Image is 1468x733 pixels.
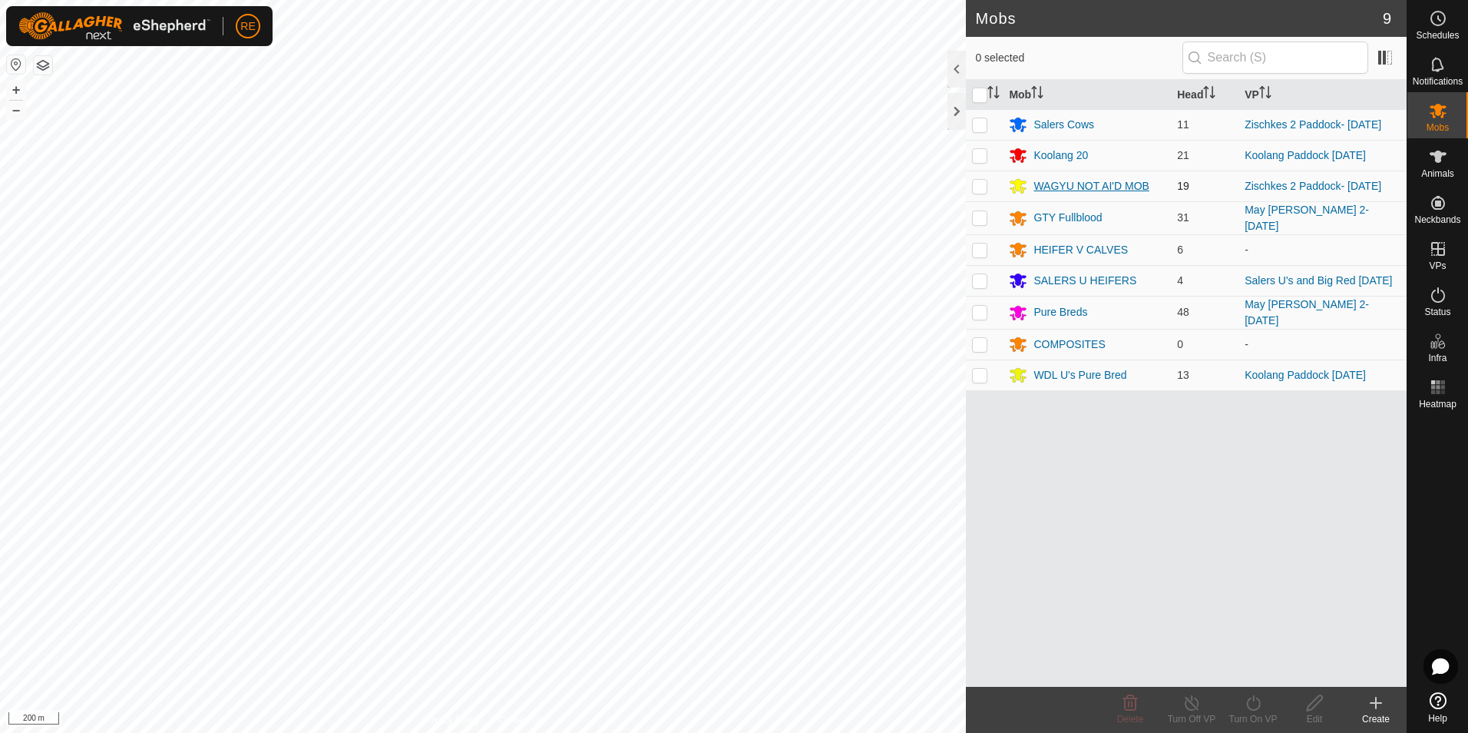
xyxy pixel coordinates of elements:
[7,55,25,74] button: Reset Map
[34,56,52,75] button: Map Layers
[1177,369,1189,381] span: 13
[1033,210,1102,226] div: GTY Fullblood
[1177,306,1189,318] span: 48
[987,88,1000,101] p-sorticon: Activate to sort
[7,101,25,119] button: –
[1177,338,1183,350] span: 0
[1416,31,1459,40] span: Schedules
[1222,712,1284,726] div: Turn On VP
[1203,88,1215,101] p-sorticon: Activate to sort
[422,713,480,727] a: Privacy Policy
[1033,367,1126,383] div: WDL U's Pure Bred
[1427,123,1449,132] span: Mobs
[1419,400,1456,409] span: Heatmap
[1245,274,1392,287] a: Salers U's and Big Red [DATE]
[1177,274,1183,287] span: 4
[1245,149,1366,161] a: Koolang Paddock [DATE]
[1031,88,1043,101] p-sorticon: Activate to sort
[1245,298,1369,327] a: May [PERSON_NAME] 2- [DATE]
[240,18,255,35] span: RE
[1177,244,1183,256] span: 6
[1117,714,1144,725] span: Delete
[1245,369,1366,381] a: Koolang Paddock [DATE]
[975,50,1182,66] span: 0 selected
[1414,215,1460,224] span: Neckbands
[1177,118,1189,131] span: 11
[7,81,25,99] button: +
[1245,180,1381,192] a: Zischkes 2 Paddock- [DATE]
[1171,80,1238,110] th: Head
[1238,234,1407,265] td: -
[1428,353,1447,363] span: Infra
[1284,712,1345,726] div: Edit
[1033,304,1087,320] div: Pure Breds
[1407,686,1468,729] a: Help
[1033,273,1136,289] div: SALERS U HEIFERS
[1177,149,1189,161] span: 21
[1413,77,1463,86] span: Notifications
[1424,307,1450,317] span: Status
[498,713,544,727] a: Contact Us
[1245,204,1369,232] a: May [PERSON_NAME] 2- [DATE]
[975,9,1382,28] h2: Mobs
[1383,7,1391,30] span: 9
[1429,261,1446,270] span: VPs
[1003,80,1171,110] th: Mob
[1177,211,1189,224] span: 31
[1033,337,1105,353] div: COMPOSITES
[1182,41,1368,74] input: Search (S)
[1161,712,1222,726] div: Turn Off VP
[1033,117,1094,133] div: Salers Cows
[1245,118,1381,131] a: Zischkes 2 Paddock- [DATE]
[1259,88,1271,101] p-sorticon: Activate to sort
[1428,714,1447,723] span: Help
[18,12,210,40] img: Gallagher Logo
[1421,169,1454,178] span: Animals
[1345,712,1407,726] div: Create
[1033,178,1149,194] div: WAGYU NOT AI'D MOB
[1033,148,1088,164] div: Koolang 20
[1033,242,1128,258] div: HEIFER V CALVES
[1238,80,1407,110] th: VP
[1177,180,1189,192] span: 19
[1238,329,1407,360] td: -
